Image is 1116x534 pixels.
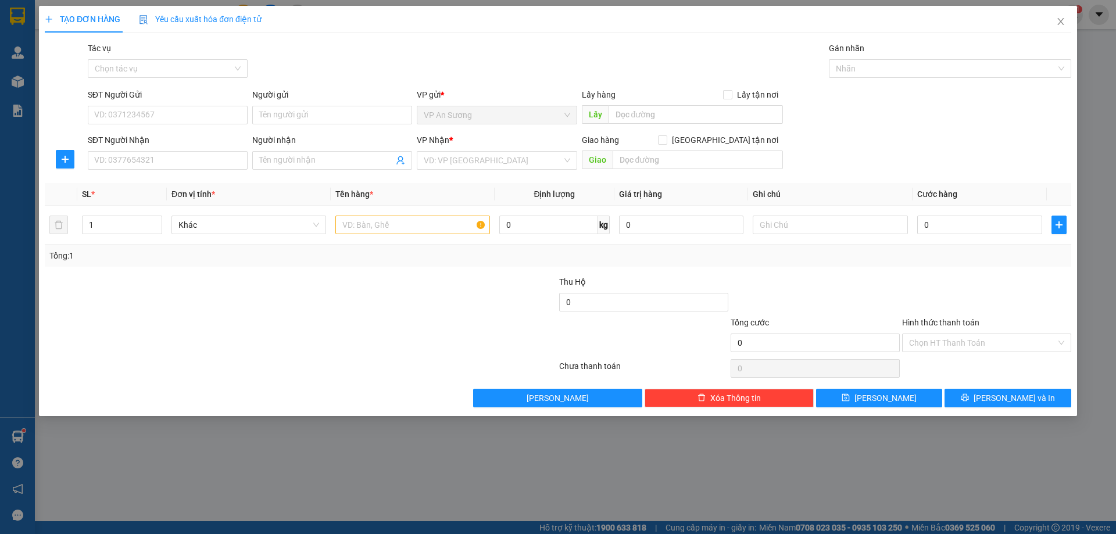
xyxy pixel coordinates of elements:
[82,189,91,199] span: SL
[45,15,120,24] span: TẠO ĐƠN HÀNG
[474,389,643,407] button: [PERSON_NAME]
[667,134,783,146] span: [GEOGRAPHIC_DATA] tận nơi
[855,392,917,404] span: [PERSON_NAME]
[582,90,616,99] span: Lấy hàng
[88,134,248,146] div: SĐT Người Nhận
[49,216,68,234] button: delete
[619,216,744,234] input: 0
[396,156,406,165] span: user-add
[974,392,1055,404] span: [PERSON_NAME] và In
[139,15,148,24] img: icon
[335,216,490,234] input: VD: Bàn, Ghế
[619,189,662,199] span: Giá trị hàng
[829,44,864,53] label: Gán nhãn
[88,44,111,53] label: Tác vụ
[1056,17,1065,26] span: close
[527,392,589,404] span: [PERSON_NAME]
[558,360,729,380] div: Chưa thanh toán
[816,389,942,407] button: save[PERSON_NAME]
[902,318,979,327] label: Hình thức thanh toán
[710,392,761,404] span: Xóa Thông tin
[731,318,769,327] span: Tổng cước
[178,216,319,234] span: Khác
[732,88,783,101] span: Lấy tận nơi
[697,393,706,403] span: delete
[559,277,586,286] span: Thu Hộ
[749,183,913,206] th: Ghi chú
[424,106,570,124] span: VP An Sương
[609,105,783,124] input: Dọc đường
[582,105,609,124] span: Lấy
[598,216,610,234] span: kg
[1051,216,1067,234] button: plus
[613,150,783,169] input: Dọc đường
[139,15,262,24] span: Yêu cầu xuất hóa đơn điện tử
[753,216,908,234] input: Ghi Chú
[1052,220,1066,230] span: plus
[88,88,248,101] div: SĐT Người Gửi
[335,189,373,199] span: Tên hàng
[417,88,577,101] div: VP gửi
[252,134,412,146] div: Người nhận
[45,15,53,23] span: plus
[1045,6,1077,38] button: Close
[171,189,215,199] span: Đơn vị tính
[961,393,969,403] span: printer
[49,249,431,262] div: Tổng: 1
[56,150,74,169] button: plus
[534,189,575,199] span: Định lượng
[56,155,74,164] span: plus
[842,393,850,403] span: save
[645,389,814,407] button: deleteXóa Thông tin
[252,88,412,101] div: Người gửi
[417,135,450,145] span: VP Nhận
[582,150,613,169] span: Giao
[917,189,957,199] span: Cước hàng
[582,135,619,145] span: Giao hàng
[945,389,1071,407] button: printer[PERSON_NAME] và In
